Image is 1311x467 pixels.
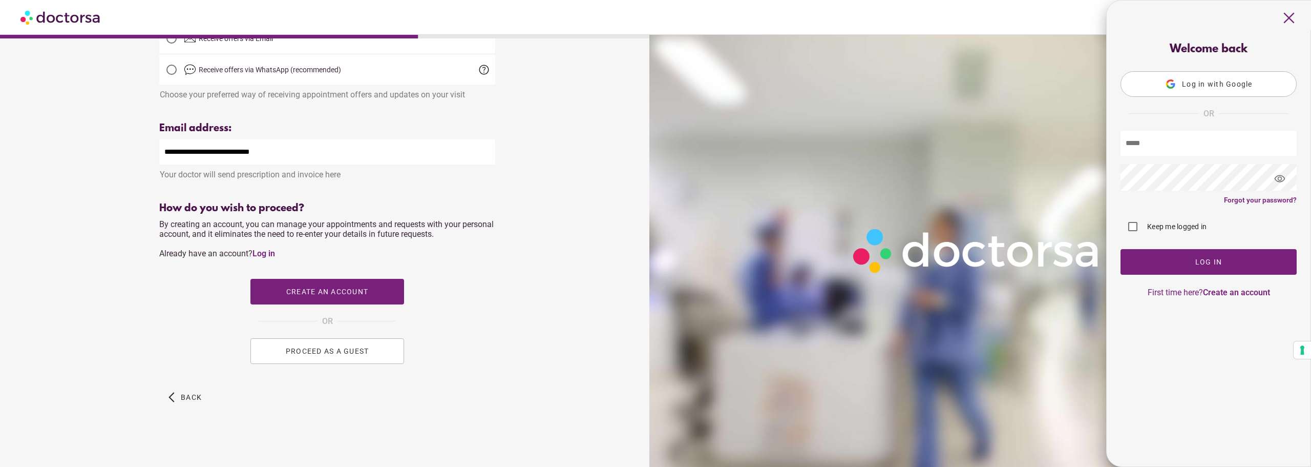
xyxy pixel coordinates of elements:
[286,347,369,355] span: PROCEED AS A GUEST
[1294,341,1311,359] button: Your consent preferences for tracking technologies
[199,66,341,74] span: Receive offers via WhatsApp (recommended)
[250,338,404,364] button: PROCEED AS A GUEST
[252,249,275,258] a: Log in
[1195,258,1222,266] span: Log In
[322,315,333,328] span: OR
[1182,80,1253,88] span: Log in with Google
[159,165,495,179] div: Your doctor will send prescription and invoice here
[181,393,202,401] span: Back
[159,219,494,258] span: By creating an account, you can manage your appointments and requests with your personal account,...
[159,202,495,214] div: How do you wish to proceed?
[199,34,273,43] span: Receive offers via Email
[478,64,490,76] span: help
[1120,249,1297,275] button: Log In
[20,6,101,29] img: Doctorsa.com
[164,384,206,410] button: arrow_back_ios Back
[1145,221,1207,232] label: Keep me logged in
[846,221,1108,280] img: Logo-Doctorsa-trans-White-partial-flat.png
[1120,71,1297,97] button: Log in with Google
[1120,43,1297,56] div: Welcome back
[250,279,404,304] button: Create an account
[159,123,495,134] div: Email address:
[1120,288,1297,297] p: First time here?
[1224,196,1297,204] a: Forgot your password?
[184,64,196,76] img: chat
[184,32,196,45] img: email
[1266,165,1294,193] span: visibility
[1203,107,1214,120] span: OR
[159,85,495,99] div: Choose your preferred way of receiving appointment offers and updates on your visit
[1279,8,1299,28] span: close
[286,288,368,296] span: Create an account
[1203,288,1270,297] a: Create an account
